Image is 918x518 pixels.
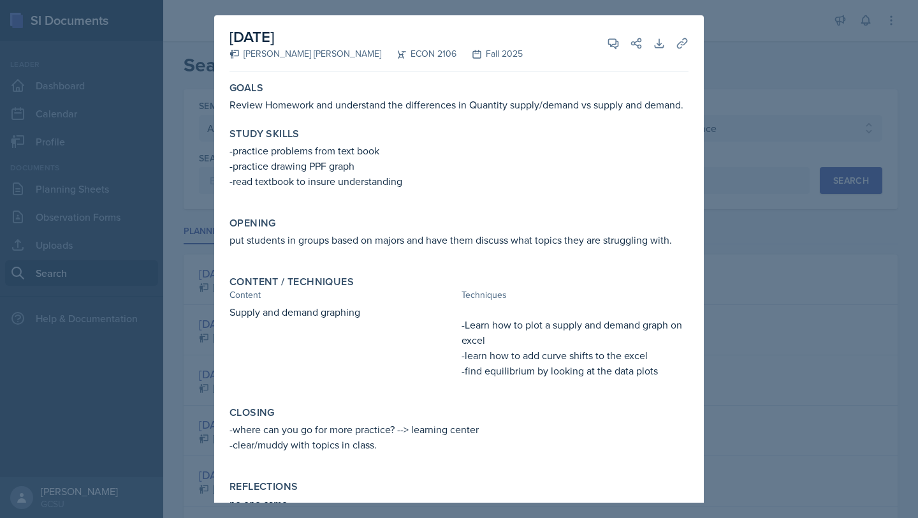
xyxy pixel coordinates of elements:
p: Review Homework and understand the differences in Quantity supply/demand vs supply and demand. [229,97,688,112]
div: Techniques [462,288,688,302]
p: -read textbook to insure understanding [229,174,688,189]
div: ECON 2106 [381,47,456,61]
h2: [DATE] [229,26,523,48]
p: -clear/muddy with topics in class. [229,437,688,452]
label: Closing [229,406,275,419]
p: -practice drawing PPF graph [229,158,688,174]
p: put students in groups based on majors and have them discuss what topics they are struggling with. [229,232,688,248]
p: no one came [229,496,688,511]
div: [PERSON_NAME] [PERSON_NAME] [229,47,381,61]
p: -Learn how to plot a supply and demand graph on excel [462,317,688,348]
p: -learn how to add curve shifts to the excel [462,348,688,363]
label: Opening [229,217,276,230]
p: -practice problems from text book [229,143,688,158]
p: -find equilibrium by looking at the data plots [462,363,688,378]
p: -where can you go for more practice? --> learning center [229,422,688,437]
label: Reflections [229,480,298,493]
div: Content [229,288,456,302]
div: Fall 2025 [456,47,523,61]
label: Content / Techniques [229,276,354,288]
label: Goals [229,82,263,94]
label: Study Skills [229,128,300,140]
p: Supply and demand graphing [229,304,456,320]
